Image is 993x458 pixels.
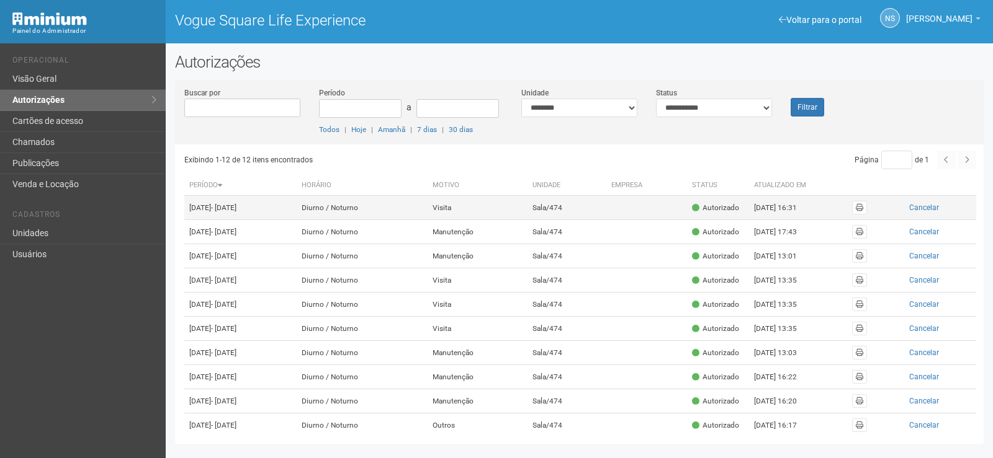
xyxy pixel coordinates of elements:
[528,268,606,293] td: Sala/474
[749,196,817,220] td: [DATE] 16:31
[791,98,824,117] button: Filtrar
[12,25,156,37] div: Painel do Administrador
[211,300,236,309] span: - [DATE]
[906,15,981,25] a: [PERSON_NAME]
[297,196,428,220] td: Diurno / Noturno
[297,244,428,268] td: Diurno / Noturno
[344,125,346,134] span: |
[184,87,220,99] label: Buscar por
[297,175,428,196] th: Horário
[692,203,739,213] div: Autorizado
[528,293,606,317] td: Sala/474
[184,317,297,341] td: [DATE]
[880,8,900,28] a: NS
[410,125,412,134] span: |
[184,268,297,293] td: [DATE]
[175,53,984,71] h2: Autorizações
[749,293,817,317] td: [DATE] 13:35
[371,125,373,134] span: |
[211,276,236,284] span: - [DATE]
[211,324,236,333] span: - [DATE]
[442,125,444,134] span: |
[692,275,739,286] div: Autorizado
[749,365,817,389] td: [DATE] 16:22
[428,389,528,413] td: Manutenção
[12,56,156,69] li: Operacional
[692,299,739,310] div: Autorizado
[297,268,428,293] td: Diurno / Noturno
[877,322,971,335] button: Cancelar
[877,370,971,384] button: Cancelar
[749,268,817,293] td: [DATE] 13:35
[417,125,437,134] a: 7 dias
[877,249,971,263] button: Cancelar
[407,102,411,112] span: a
[297,220,428,244] td: Diurno / Noturno
[428,268,528,293] td: Visita
[184,151,581,169] div: Exibindo 1-12 de 12 itens encontrados
[428,317,528,341] td: Visita
[428,244,528,268] td: Manutenção
[656,87,677,99] label: Status
[297,293,428,317] td: Diurno / Noturno
[319,87,345,99] label: Período
[749,413,817,438] td: [DATE] 16:17
[211,348,236,357] span: - [DATE]
[184,293,297,317] td: [DATE]
[692,420,739,431] div: Autorizado
[12,12,87,25] img: Minium
[606,175,687,196] th: Empresa
[297,341,428,365] td: Diurno / Noturno
[749,389,817,413] td: [DATE] 16:20
[297,317,428,341] td: Diurno / Noturno
[877,418,971,432] button: Cancelar
[319,125,339,134] a: Todos
[378,125,405,134] a: Amanhã
[528,413,606,438] td: Sala/474
[692,251,739,262] div: Autorizado
[749,244,817,268] td: [DATE] 13:01
[877,225,971,239] button: Cancelar
[692,348,739,358] div: Autorizado
[297,389,428,413] td: Diurno / Noturno
[906,2,973,24] span: Nicolle Silva
[428,196,528,220] td: Visita
[428,341,528,365] td: Manutenção
[211,397,236,405] span: - [DATE]
[749,317,817,341] td: [DATE] 13:35
[692,372,739,382] div: Autorizado
[184,175,297,196] th: Período
[211,372,236,381] span: - [DATE]
[692,324,739,334] div: Autorizado
[528,341,606,365] td: Sala/474
[749,341,817,365] td: [DATE] 13:03
[184,220,297,244] td: [DATE]
[877,394,971,408] button: Cancelar
[692,396,739,407] div: Autorizado
[692,227,739,237] div: Autorizado
[528,244,606,268] td: Sala/474
[521,87,549,99] label: Unidade
[184,389,297,413] td: [DATE]
[175,12,570,29] h1: Vogue Square Life Experience
[749,220,817,244] td: [DATE] 17:43
[528,220,606,244] td: Sala/474
[779,15,861,25] a: Voltar para o portal
[297,413,428,438] td: Diurno / Noturno
[855,156,929,164] span: Página de 1
[211,203,236,212] span: - [DATE]
[184,413,297,438] td: [DATE]
[877,346,971,359] button: Cancelar
[351,125,366,134] a: Hoje
[211,227,236,236] span: - [DATE]
[877,201,971,214] button: Cancelar
[428,293,528,317] td: Visita
[877,297,971,311] button: Cancelar
[528,175,606,196] th: Unidade
[877,273,971,287] button: Cancelar
[184,365,297,389] td: [DATE]
[428,220,528,244] td: Manutenção
[749,175,817,196] th: Atualizado em
[428,175,528,196] th: Motivo
[449,125,473,134] a: 30 dias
